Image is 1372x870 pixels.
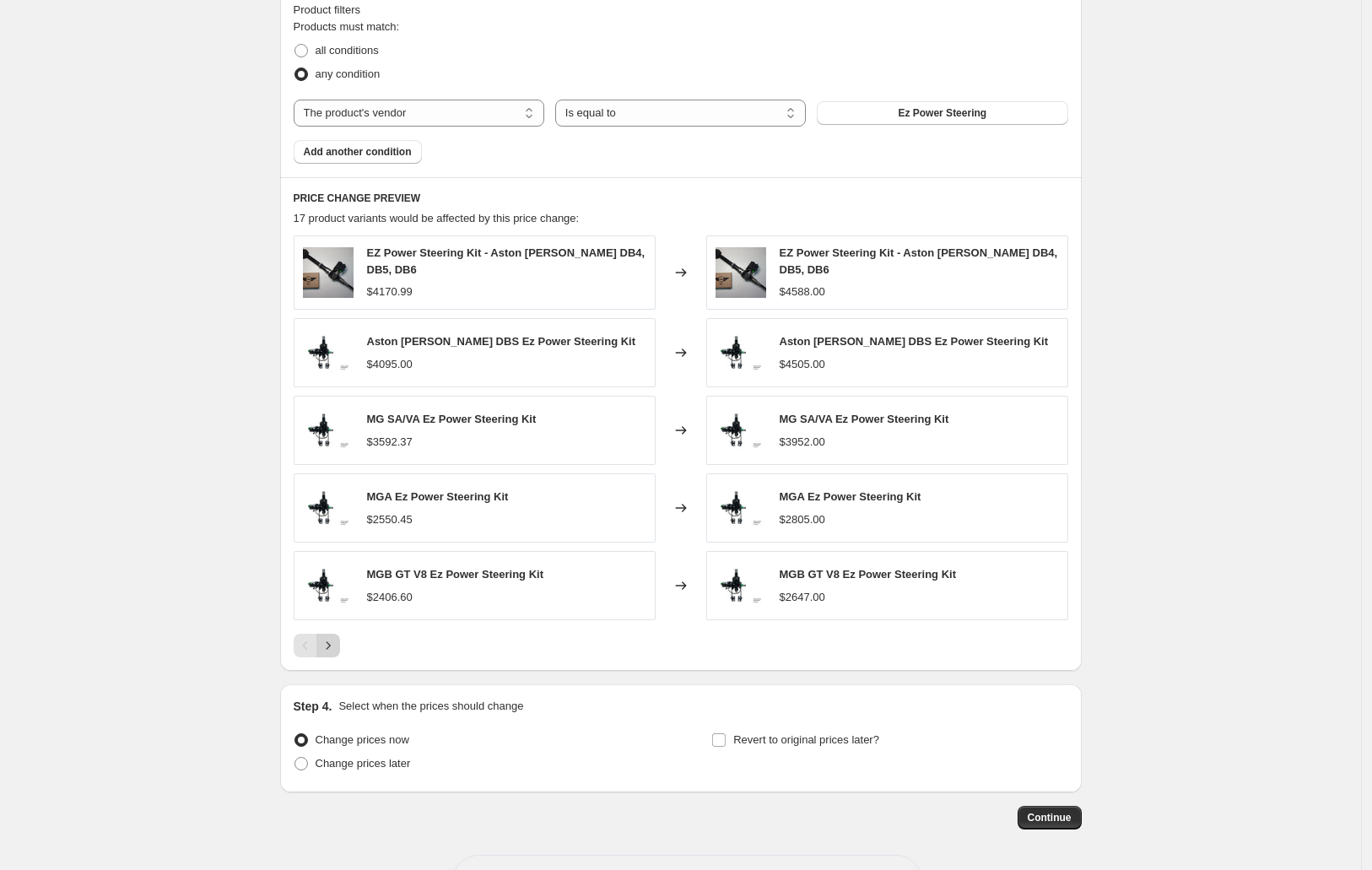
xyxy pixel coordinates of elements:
[294,698,332,715] h2: Step 4.
[780,413,949,425] span: MG SA/VA Ez Power Steering Kit
[716,327,766,378] img: C12353U_N_011e5930-122b-403d-af18-878f532abd2d_80x.jpg
[316,634,340,657] button: Next
[303,560,354,611] img: C12353U_N_427f0b8a-4e34-4dc9-ac5b-15d30821d0b7_80x.jpg
[367,356,413,373] div: $4095.00
[716,247,766,298] img: 01_EZ_Aston_MartinDB4_5_6_v02_80x.jpg
[716,405,766,456] img: C12353U_N_78994b04-7482-4869-8780-79b5aa79c862_80x.jpg
[316,44,379,57] span: all conditions
[780,284,825,300] div: $4588.00
[316,757,411,770] span: Change prices later
[303,327,354,378] img: C12353U_N_011e5930-122b-403d-af18-878f532abd2d_80x.jpg
[294,212,580,224] span: 17 product variants would be affected by this price change:
[367,490,509,503] span: MGA Ez Power Steering Kit
[716,560,766,611] img: C12353U_N_427f0b8a-4e34-4dc9-ac5b-15d30821d0b7_80x.jpg
[294,20,400,33] span: Products must match:
[780,568,956,581] span: MGB GT V8 Ez Power Steering Kit
[367,434,413,451] div: $3592.37
[303,247,354,298] img: 01_EZ_Aston_MartinDB4_5_6_v02_80x.jpg
[817,101,1067,125] button: Ez Power Steering
[367,568,543,581] span: MGB GT V8 Ez Power Steering Kit
[367,413,537,425] span: MG SA/VA Ez Power Steering Kit
[367,335,636,348] span: Aston [PERSON_NAME] DBS Ez Power Steering Kit
[367,246,645,276] span: EZ Power Steering Kit - Aston [PERSON_NAME] DB4, DB5, DB6
[1028,811,1072,824] span: Continue
[294,634,340,657] nav: Pagination
[780,335,1049,348] span: Aston [PERSON_NAME] DBS Ez Power Steering Kit
[294,2,1068,19] div: Product filters
[367,589,413,606] div: $2406.60
[303,483,354,533] img: C12353U_N_82e6d85b-a439-4340-a5c0-b70af10e0828_80x.jpg
[780,434,825,451] div: $3952.00
[303,405,354,456] img: C12353U_N_78994b04-7482-4869-8780-79b5aa79c862_80x.jpg
[1018,806,1082,829] button: Continue
[780,589,825,606] div: $2647.00
[304,145,412,159] span: Add another condition
[338,698,523,715] p: Select when the prices should change
[716,483,766,533] img: C12353U_N_82e6d85b-a439-4340-a5c0-b70af10e0828_80x.jpg
[316,68,381,80] span: any condition
[780,490,921,503] span: MGA Ez Power Steering Kit
[316,733,409,746] span: Change prices now
[294,140,422,164] button: Add another condition
[780,356,825,373] div: $4505.00
[367,511,413,528] div: $2550.45
[780,246,1058,276] span: EZ Power Steering Kit - Aston [PERSON_NAME] DB4, DB5, DB6
[898,106,986,120] span: Ez Power Steering
[367,284,413,300] div: $4170.99
[294,192,1068,205] h6: PRICE CHANGE PREVIEW
[780,511,825,528] div: $2805.00
[733,733,879,746] span: Revert to original prices later?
